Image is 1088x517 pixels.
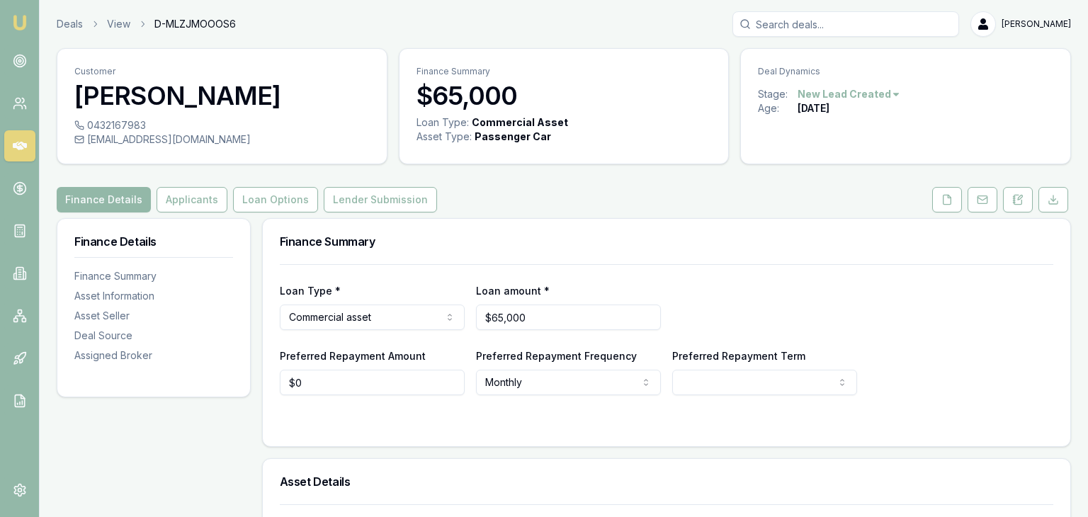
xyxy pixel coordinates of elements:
[280,285,341,297] label: Loan Type *
[74,309,233,323] div: Asset Seller
[798,101,829,115] div: [DATE]
[324,187,437,212] button: Lender Submission
[416,115,469,130] div: Loan Type:
[280,236,1053,247] h3: Finance Summary
[1002,18,1071,30] span: [PERSON_NAME]
[280,370,465,395] input: $
[74,289,233,303] div: Asset Information
[416,66,712,77] p: Finance Summary
[476,285,550,297] label: Loan amount *
[74,348,233,363] div: Assigned Broker
[74,66,370,77] p: Customer
[154,17,236,31] span: D-MLZJMOOOS6
[672,350,805,362] label: Preferred Repayment Term
[758,66,1053,77] p: Deal Dynamics
[416,81,712,110] h3: $65,000
[74,269,233,283] div: Finance Summary
[57,17,83,31] a: Deals
[57,17,236,31] nav: breadcrumb
[476,350,637,362] label: Preferred Repayment Frequency
[157,187,227,212] button: Applicants
[472,115,568,130] div: Commercial Asset
[233,187,318,212] button: Loan Options
[57,187,154,212] a: Finance Details
[732,11,959,37] input: Search deals
[107,17,130,31] a: View
[280,350,426,362] label: Preferred Repayment Amount
[11,14,28,31] img: emu-icon-u.png
[230,187,321,212] a: Loan Options
[280,476,1053,487] h3: Asset Details
[74,118,370,132] div: 0432167983
[476,305,661,330] input: $
[74,81,370,110] h3: [PERSON_NAME]
[758,87,798,101] div: Stage:
[475,130,551,144] div: Passenger Car
[321,187,440,212] a: Lender Submission
[74,132,370,147] div: [EMAIL_ADDRESS][DOMAIN_NAME]
[758,101,798,115] div: Age:
[74,329,233,343] div: Deal Source
[416,130,472,144] div: Asset Type :
[57,187,151,212] button: Finance Details
[74,236,233,247] h3: Finance Details
[798,87,901,101] button: New Lead Created
[154,187,230,212] a: Applicants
